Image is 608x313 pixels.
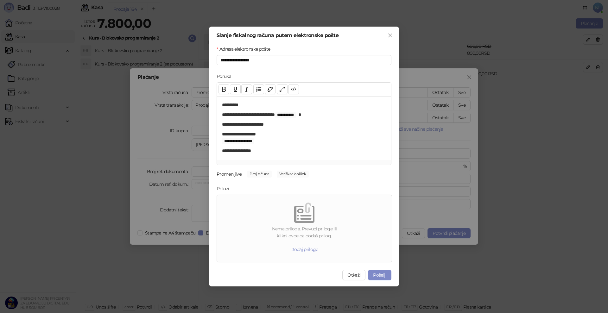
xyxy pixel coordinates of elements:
button: Pošalji [368,270,391,280]
span: Verifikacioni link [277,171,308,178]
span: Broj računa [247,171,272,178]
button: Close [385,30,395,41]
div: Promenljive: [217,171,242,178]
button: Underline [230,84,241,94]
label: Adresa elektronske pošte [217,46,274,53]
div: Slanje fiskalnog računa putem elektronske pošte [217,33,391,38]
button: Link [265,84,275,94]
button: Bold [218,84,229,94]
button: Otkaži [342,270,365,280]
span: close [388,33,393,38]
button: Italic [241,84,252,94]
img: empty [294,203,314,223]
button: Full screen [277,84,288,94]
span: Zatvori [385,33,395,38]
label: Poruka [217,73,235,80]
input: Adresa elektronske pošte [217,55,391,65]
span: emptyNema priloga. Prevuci priloge iliklikni ovde da dodaš prilog.Dodaj priloge [219,197,389,260]
button: Dodaj priloge [285,244,323,254]
label: Prilozi [217,185,233,192]
button: Code view [288,84,299,94]
div: Nema priloga. Prevuci priloge ili klikni ovde da dodaš prilog. [219,225,389,239]
button: List [253,84,264,94]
